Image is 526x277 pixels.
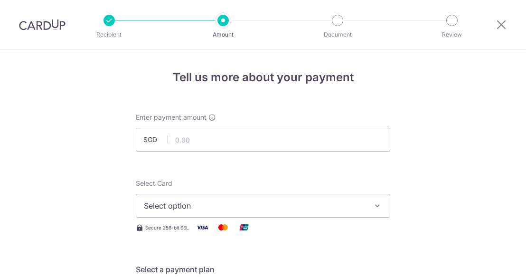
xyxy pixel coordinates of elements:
[136,69,390,86] h4: Tell us more about your payment
[74,30,144,39] p: Recipient
[188,30,258,39] p: Amount
[417,30,487,39] p: Review
[136,264,390,275] h5: Select a payment plan
[144,200,365,211] span: Select option
[136,179,172,187] span: translation missing: en.payables.payment_networks.credit_card.summary.labels.select_card
[235,221,254,233] img: Union Pay
[145,224,189,231] span: Secure 256-bit SSL
[193,221,212,233] img: Visa
[302,30,373,39] p: Document
[136,194,390,218] button: Select option
[19,19,66,30] img: CardUp
[214,221,233,233] img: Mastercard
[136,128,390,152] input: 0.00
[143,135,168,144] span: SGD
[136,113,207,122] span: Enter payment amount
